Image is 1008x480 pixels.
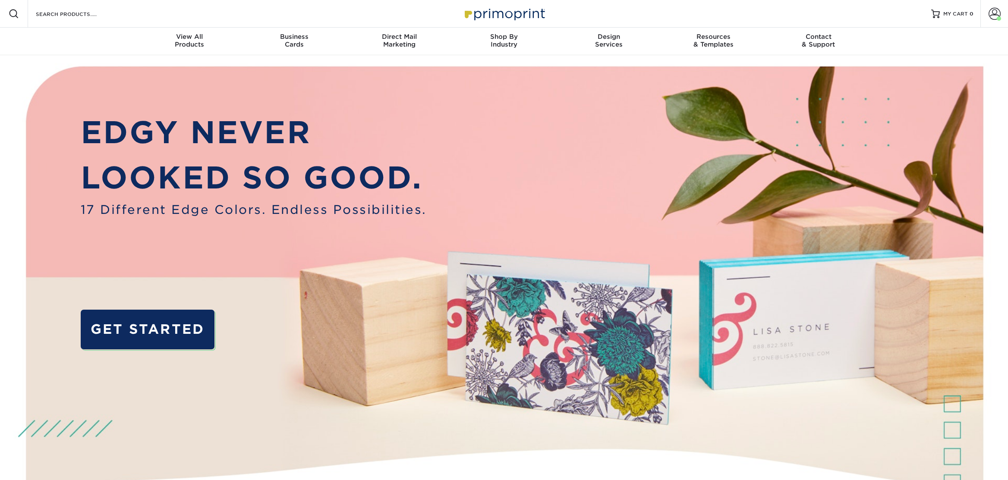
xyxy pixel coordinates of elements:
div: & Templates [661,33,766,48]
a: DesignServices [556,28,661,55]
a: Direct MailMarketing [347,28,452,55]
a: GET STARTED [81,310,214,349]
p: EDGY NEVER [81,110,427,155]
div: Services [556,33,661,48]
span: View All [137,33,242,41]
span: Shop By [452,33,557,41]
span: Business [242,33,347,41]
div: Products [137,33,242,48]
span: 17 Different Edge Colors. Endless Possibilities. [81,201,427,219]
a: Contact& Support [766,28,871,55]
span: MY CART [943,10,968,18]
a: BusinessCards [242,28,347,55]
a: Resources& Templates [661,28,766,55]
div: Industry [452,33,557,48]
div: Marketing [347,33,452,48]
span: Direct Mail [347,33,452,41]
p: LOOKED SO GOOD. [81,155,427,201]
span: 0 [970,11,973,17]
span: Contact [766,33,871,41]
a: Shop ByIndustry [452,28,557,55]
span: Resources [661,33,766,41]
div: & Support [766,33,871,48]
a: View AllProducts [137,28,242,55]
img: Primoprint [461,4,547,23]
div: Cards [242,33,347,48]
span: Design [556,33,661,41]
input: SEARCH PRODUCTS..... [35,9,119,19]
